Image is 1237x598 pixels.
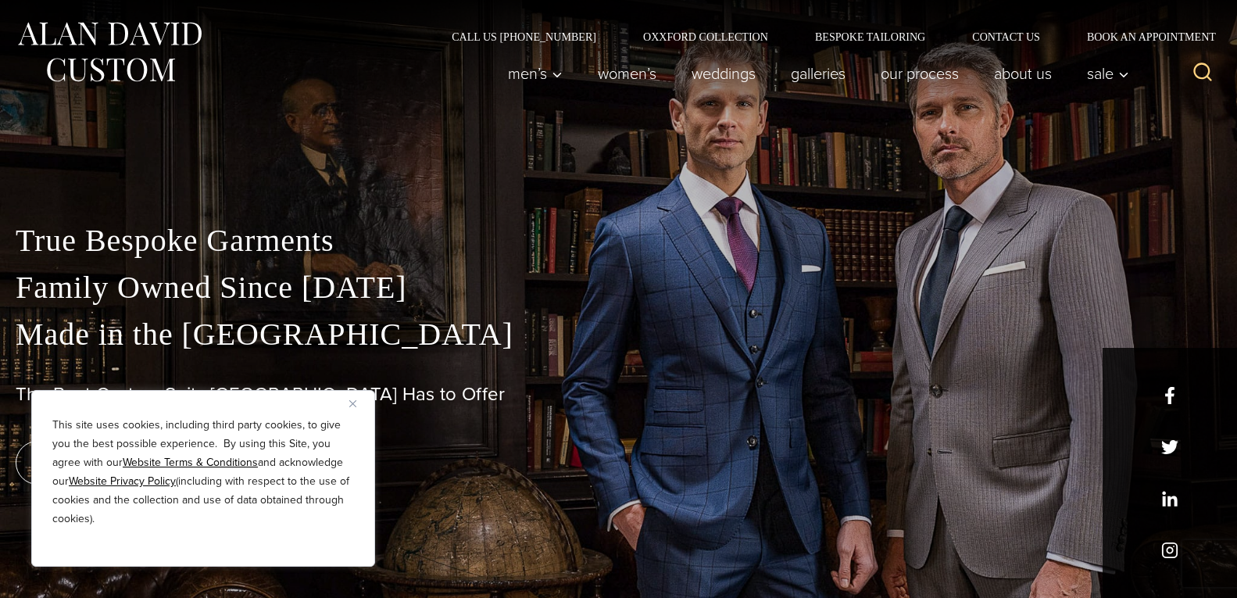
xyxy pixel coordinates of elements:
img: Alan David Custom [16,17,203,87]
p: This site uses cookies, including third party cookies, to give you the best possible experience. ... [52,416,354,528]
a: Women’s [581,58,674,89]
a: Call Us [PHONE_NUMBER] [428,31,620,42]
nav: Secondary Navigation [428,31,1221,42]
a: weddings [674,58,774,89]
span: Men’s [508,66,563,81]
a: Website Privacy Policy [69,473,176,489]
nav: Primary Navigation [491,58,1138,89]
a: Book an Appointment [1064,31,1221,42]
a: Contact Us [949,31,1064,42]
a: Website Terms & Conditions [123,454,258,471]
h1: The Best Custom Suits [GEOGRAPHIC_DATA] Has to Offer [16,383,1221,406]
button: Close [349,394,368,413]
span: Sale [1087,66,1129,81]
a: book an appointment [16,441,234,485]
p: True Bespoke Garments Family Owned Since [DATE] Made in the [GEOGRAPHIC_DATA] [16,217,1221,358]
a: About Us [977,58,1070,89]
a: Oxxford Collection [620,31,792,42]
a: Bespoke Tailoring [792,31,949,42]
a: Our Process [863,58,977,89]
button: View Search Form [1184,55,1221,92]
img: Close [349,400,356,407]
a: Galleries [774,58,863,89]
